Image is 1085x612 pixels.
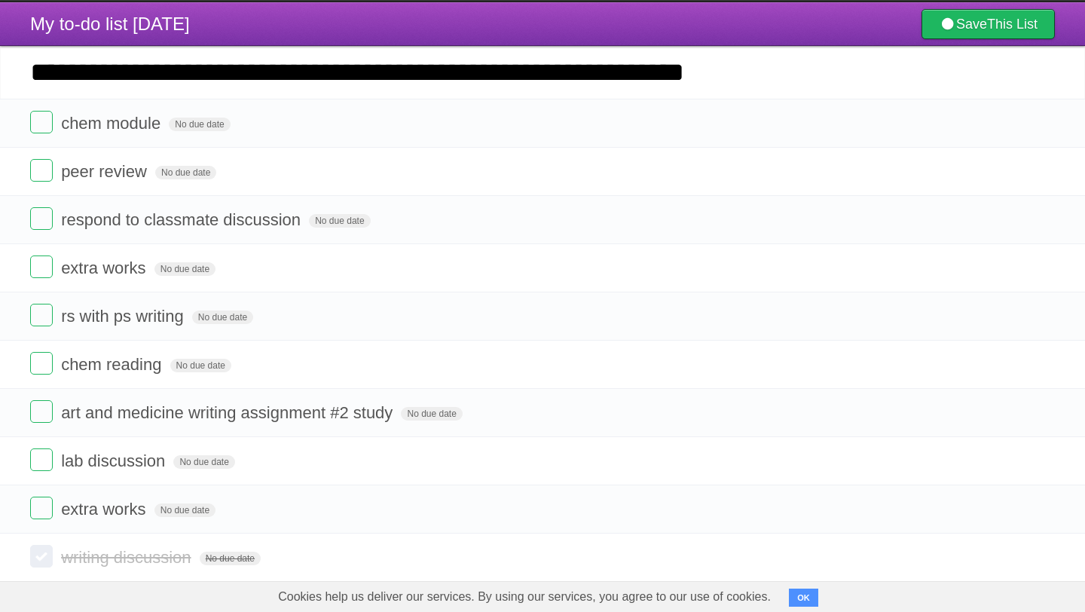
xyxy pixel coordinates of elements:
span: rs with ps writing [61,307,188,326]
span: No due date [154,503,215,517]
label: Done [30,111,53,133]
span: chem module [61,114,164,133]
span: No due date [169,118,230,131]
a: SaveThis List [921,9,1055,39]
span: art and medicine writing assignment #2 study [61,403,396,422]
span: extra works [61,500,149,519]
label: Done [30,352,53,375]
span: extra works [61,259,149,277]
span: No due date [170,359,231,372]
span: peer review [61,162,151,181]
label: Done [30,497,53,519]
label: Done [30,159,53,182]
span: No due date [154,262,215,276]
span: No due date [309,214,370,228]
span: No due date [192,311,253,324]
span: chem reading [61,355,165,374]
span: No due date [155,166,216,179]
span: My to-do list [DATE] [30,14,190,34]
span: Cookies help us deliver our services. By using our services, you agree to our use of cookies. [263,582,786,612]
label: Done [30,256,53,278]
button: OK [789,589,818,607]
label: Done [30,207,53,230]
b: This List [987,17,1038,32]
label: Done [30,304,53,326]
span: No due date [401,407,462,421]
span: lab discussion [61,451,169,470]
span: No due date [200,552,261,565]
label: Done [30,400,53,423]
label: Done [30,545,53,568]
span: No due date [173,455,234,469]
span: writing discussion [61,548,194,567]
label: Done [30,448,53,471]
span: respond to classmate discussion [61,210,304,229]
